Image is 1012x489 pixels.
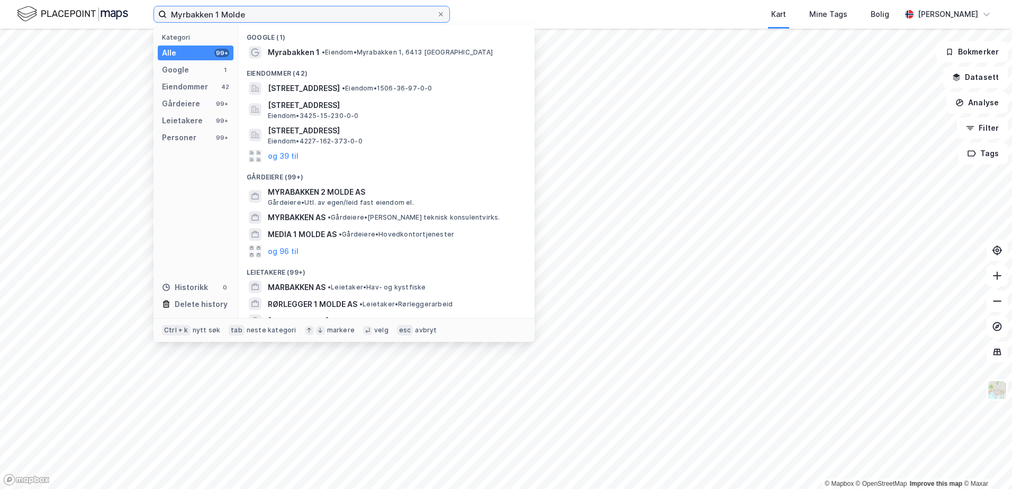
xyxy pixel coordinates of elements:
div: [PERSON_NAME] [918,8,978,21]
button: og 39 til [268,150,299,162]
div: Google [162,64,189,76]
div: 99+ [214,116,229,125]
div: esc [397,325,413,336]
div: Google (1) [238,25,535,44]
div: 99+ [214,99,229,108]
img: Z [987,380,1007,400]
span: MYRBAKKEN AS [268,211,326,224]
div: 99+ [214,133,229,142]
span: Leietaker • Hav- og kystfiske [328,283,426,292]
span: Eiendom • 4227-162-373-0-0 [268,137,363,146]
span: MYRABAKKEN 2 MOLDE AS [268,186,522,198]
div: Mine Tags [809,8,847,21]
div: velg [374,326,388,334]
div: Kategori [162,33,233,41]
button: Tags [959,143,1008,164]
div: Gårdeiere (99+) [238,165,535,184]
button: Bokmerker [936,41,1008,62]
span: Eiendom • Myrabakken 1, 6413 [GEOGRAPHIC_DATA] [322,48,493,57]
div: Eiendommer (42) [238,61,535,80]
span: • [331,317,334,325]
span: Gårdeiere • Hovedkontortjenester [339,230,454,239]
input: Søk på adresse, matrikkel, gårdeiere, leietakere eller personer [167,6,437,22]
button: og 96 til [268,245,299,258]
div: 1 [221,66,229,74]
span: • [328,213,331,221]
span: • [339,230,342,238]
div: Kontrollprogram for chat [959,438,1012,489]
div: avbryt [415,326,437,334]
span: [STREET_ADDRESS] [268,99,522,112]
span: [STREET_ADDRESS] [268,82,340,95]
span: • [322,48,325,56]
span: [STREET_ADDRESS] [268,124,522,137]
div: 99+ [214,49,229,57]
div: Personer [162,131,196,144]
div: 42 [221,83,229,91]
div: neste kategori [247,326,296,334]
div: tab [229,325,245,336]
span: • [328,283,331,291]
span: Gårdeiere • Utl. av egen/leid fast eiendom el. [268,198,414,207]
span: RØRLEGGER 1 MOLDE AS [268,298,357,311]
div: Kart [771,8,786,21]
span: Leietaker • Rørleggerarbeid [359,300,453,309]
div: Ctrl + k [162,325,191,336]
div: nytt søk [193,326,221,334]
span: MARBAKKEN AS [268,281,326,294]
span: [PERSON_NAME] [268,315,329,328]
span: • [359,300,363,308]
div: Bolig [871,8,889,21]
button: Datasett [943,67,1008,88]
button: Filter [957,117,1008,139]
div: Leietakere [162,114,203,127]
div: 0 [221,283,229,292]
div: Eiendommer [162,80,208,93]
div: Leietakere (99+) [238,260,535,279]
span: Leietaker • Avvirkning [331,317,403,325]
div: markere [327,326,355,334]
span: Eiendom • 3425-15-230-0-0 [268,112,359,120]
span: Myrabakken 1 [268,46,320,59]
a: Mapbox [825,480,854,487]
iframe: Chat Widget [959,438,1012,489]
span: Eiendom • 1506-36-97-0-0 [342,84,432,93]
button: Analyse [946,92,1008,113]
div: Historikk [162,281,208,294]
span: • [342,84,345,92]
span: MEDIA 1 MOLDE AS [268,228,337,241]
a: Improve this map [910,480,962,487]
a: OpenStreetMap [856,480,907,487]
div: Gårdeiere [162,97,200,110]
div: Delete history [175,298,228,311]
div: Alle [162,47,176,59]
img: logo.f888ab2527a4732fd821a326f86c7f29.svg [17,5,128,23]
span: Gårdeiere • [PERSON_NAME] teknisk konsulentvirks. [328,213,500,222]
a: Mapbox homepage [3,474,50,486]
